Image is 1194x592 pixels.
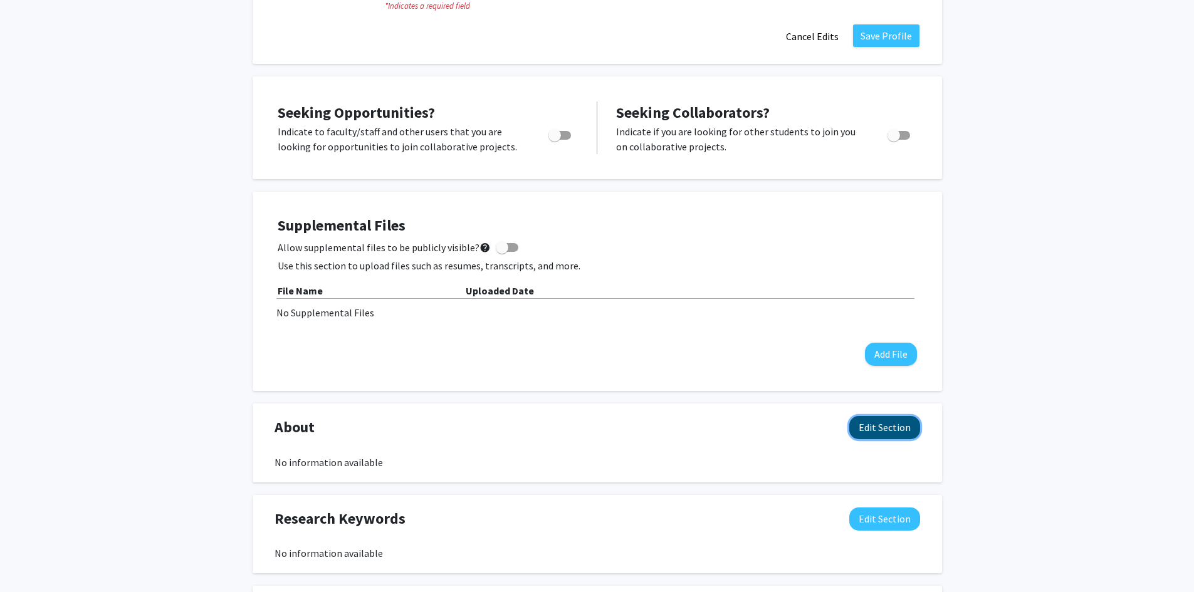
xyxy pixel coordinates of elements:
div: No Supplemental Files [276,305,918,320]
button: Edit Research Keywords [849,507,920,531]
button: Cancel Edits [778,24,847,48]
p: Indicate if you are looking for other students to join you on collaborative projects. [616,124,864,154]
mat-icon: help [479,240,491,255]
button: Add File [865,343,917,366]
p: Use this section to upload files such as resumes, transcripts, and more. [278,258,917,273]
span: Seeking Opportunities? [278,103,435,122]
button: Edit About [849,416,920,439]
b: File Name [278,284,323,297]
div: Toggle [543,124,578,143]
span: Allow supplemental files to be publicly visible? [278,240,491,255]
button: Save Profile [853,24,919,47]
span: Seeking Collaborators? [616,103,770,122]
span: About [275,416,315,439]
div: Toggle [882,124,917,143]
b: Uploaded Date [466,284,534,297]
h4: Supplemental Files [278,217,917,235]
p: Indicate to faculty/staff and other users that you are looking for opportunities to join collabor... [278,124,525,154]
div: No information available [275,455,920,470]
div: No information available [275,546,920,561]
span: Research Keywords [275,507,406,530]
iframe: Chat [9,536,53,583]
